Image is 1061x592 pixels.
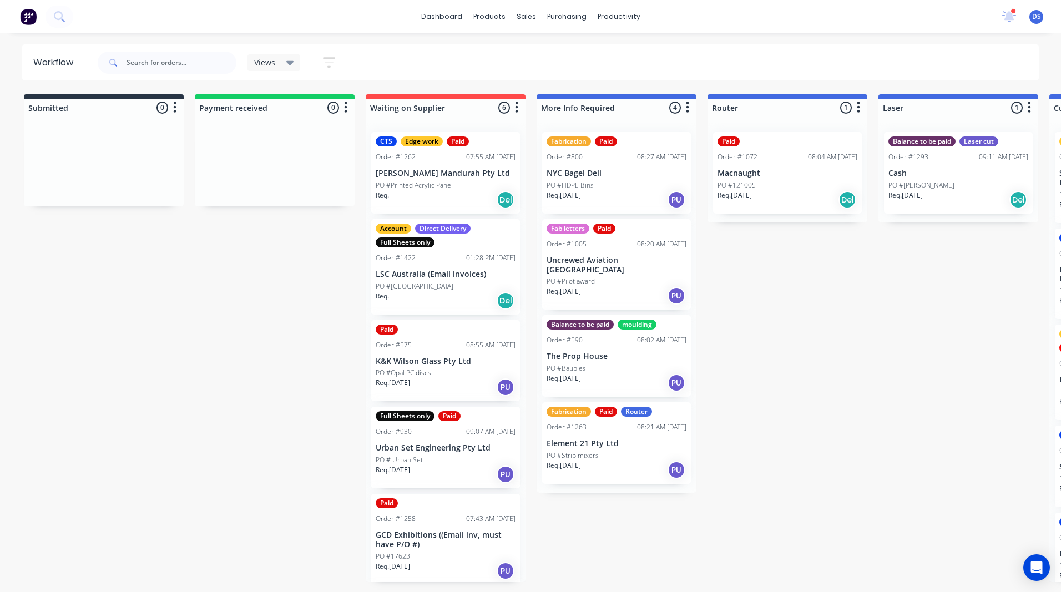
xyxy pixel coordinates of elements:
div: 08:20 AM [DATE] [637,239,686,249]
div: 01:28 PM [DATE] [466,253,516,263]
div: PU [497,465,514,483]
div: FabricationPaidOrder #80008:27 AM [DATE]NYC Bagel DeliPO #HDPE BinsReq.[DATE]PU [542,132,691,214]
div: PU [497,562,514,580]
div: Full Sheets only [376,411,434,421]
div: CTS [376,136,397,146]
p: Req. [DATE] [888,190,923,200]
div: Fab letters [547,224,589,234]
div: Fabrication [547,407,591,417]
div: FabricationPaidRouterOrder #126308:21 AM [DATE]Element 21 Pty LtdPO #Strip mixersReq.[DATE]PU [542,402,691,484]
p: PO #Strip mixers [547,451,599,461]
div: 07:43 AM [DATE] [466,514,516,524]
span: Views [254,57,275,68]
p: PO # Urban Set [376,455,423,465]
p: The Prop House [547,352,686,361]
div: PU [668,461,685,479]
p: K&K Wilson Glass Pty Ltd [376,357,516,366]
p: Req. [DATE] [376,561,410,571]
p: Cash [888,169,1028,178]
div: Fabrication [547,136,591,146]
div: Open Intercom Messenger [1023,554,1050,581]
div: Fab lettersPaidOrder #100508:20 AM [DATE]Uncrewed Aviation [GEOGRAPHIC_DATA]PO #Pilot awardReq.[D... [542,219,691,310]
div: productivity [592,8,646,25]
div: Order #930 [376,427,412,437]
p: PO #17623 [376,551,410,561]
span: DS [1032,12,1041,22]
div: CTSEdge workPaidOrder #126207:55 AM [DATE][PERSON_NAME] Mandurah Pty LtdPO #Printed Acrylic Panel... [371,132,520,214]
div: Order #1005 [547,239,587,249]
p: Req. [376,190,389,200]
div: sales [511,8,542,25]
div: Del [497,292,514,310]
a: dashboard [416,8,468,25]
div: Order #1293 [888,152,928,162]
div: Paid [438,411,461,421]
div: products [468,8,511,25]
div: Paid [593,224,615,234]
div: Paid [447,136,469,146]
div: 09:07 AM [DATE] [466,427,516,437]
p: PO #HDPE Bins [547,180,594,190]
img: Factory [20,8,37,25]
div: Order #1258 [376,514,416,524]
div: Order #575 [376,340,412,350]
div: moulding [618,320,656,330]
div: Laser cut [959,136,998,146]
div: Order #800 [547,152,583,162]
p: Req. [DATE] [376,378,410,388]
div: 08:02 AM [DATE] [637,335,686,345]
div: Order #1422 [376,253,416,263]
p: PO #Pilot award [547,276,595,286]
div: Balance to be paidmouldingOrder #59008:02 AM [DATE]The Prop HousePO #BaublesReq.[DATE]PU [542,315,691,397]
div: 08:27 AM [DATE] [637,152,686,162]
div: PaidOrder #125807:43 AM [DATE]GCD Exhibitions ((Email inv, must have P/O #)PO #17623Req.[DATE]PU [371,494,520,585]
div: 08:21 AM [DATE] [637,422,686,432]
div: Full Sheets onlyPaidOrder #93009:07 AM [DATE]Urban Set Engineering Pty LtdPO # Urban SetReq.[DATE]PU [371,407,520,488]
div: Balance to be paid [888,136,956,146]
div: purchasing [542,8,592,25]
p: PO #Printed Acrylic Panel [376,180,453,190]
div: Del [1009,191,1027,209]
div: Order #1072 [718,152,757,162]
input: Search for orders... [127,52,236,74]
div: 08:55 AM [DATE] [466,340,516,350]
div: Workflow [33,56,79,69]
div: PU [668,374,685,392]
div: Paid [718,136,740,146]
div: Order #1263 [547,422,587,432]
div: Paid [376,498,398,508]
div: PU [497,378,514,396]
p: Urban Set Engineering Pty Ltd [376,443,516,453]
div: Balance to be paid [547,320,614,330]
p: Req. [DATE] [547,373,581,383]
div: Full Sheets only [376,237,434,247]
div: Edge work [401,136,443,146]
div: 09:11 AM [DATE] [979,152,1028,162]
div: 08:04 AM [DATE] [808,152,857,162]
div: Paid [595,136,617,146]
div: AccountDirect DeliveryFull Sheets onlyOrder #142201:28 PM [DATE]LSC Australia (Email invoices)PO ... [371,219,520,315]
p: Req. [DATE] [547,461,581,470]
div: Account [376,224,411,234]
div: Direct Delivery [415,224,471,234]
div: Del [838,191,856,209]
div: PU [668,287,685,305]
p: Req. [DATE] [718,190,752,200]
p: PO #121005 [718,180,756,190]
div: Order #1262 [376,152,416,162]
p: LSC Australia (Email invoices) [376,270,516,279]
p: Req. [DATE] [376,465,410,475]
div: 07:55 AM [DATE] [466,152,516,162]
p: PO #Baubles [547,363,586,373]
div: Router [621,407,652,417]
div: PaidOrder #57508:55 AM [DATE]K&K Wilson Glass Pty LtdPO #Opal PC discsReq.[DATE]PU [371,320,520,402]
p: Req. [376,291,389,301]
p: PO #[PERSON_NAME] [888,180,954,190]
p: NYC Bagel Deli [547,169,686,178]
p: PO #[GEOGRAPHIC_DATA] [376,281,453,291]
div: PU [668,191,685,209]
p: [PERSON_NAME] Mandurah Pty Ltd [376,169,516,178]
p: Req. [DATE] [547,286,581,296]
div: Paid [595,407,617,417]
p: Element 21 Pty Ltd [547,439,686,448]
